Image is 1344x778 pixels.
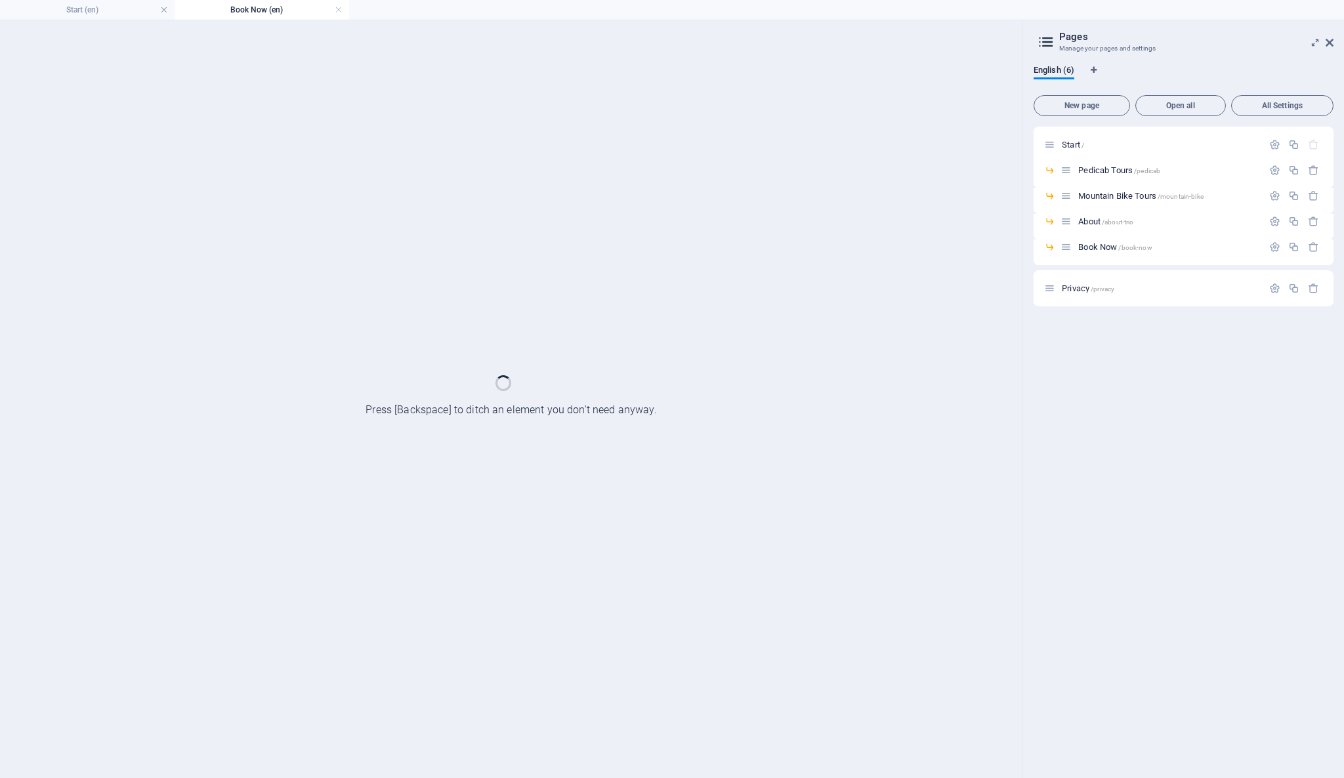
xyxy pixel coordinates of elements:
button: Open all [1135,95,1226,116]
div: Duplicate [1288,216,1299,227]
div: Start/ [1058,140,1263,149]
div: Remove [1308,241,1319,253]
span: Click to open page [1062,140,1084,150]
div: Settings [1269,139,1280,150]
div: Remove [1308,165,1319,176]
span: /mountain-bike [1158,193,1204,200]
div: Settings [1269,165,1280,176]
span: Book Now [1078,242,1152,252]
span: All Settings [1237,102,1328,110]
div: Settings [1269,190,1280,201]
div: Settings [1269,241,1280,253]
span: Open all [1141,102,1220,110]
div: Duplicate [1288,190,1299,201]
div: Remove [1308,283,1319,294]
span: /about-trio [1102,218,1134,226]
h2: Pages [1059,31,1333,43]
button: All Settings [1231,95,1333,116]
div: Remove [1308,216,1319,227]
div: The startpage cannot be deleted [1308,139,1319,150]
div: About/about-trio [1074,217,1263,226]
span: /book-now [1118,244,1152,251]
button: New page [1034,95,1130,116]
div: Pedicab Tours/pedicab [1074,166,1263,174]
span: Click to open page [1078,165,1160,175]
h4: Book Now (en) [175,3,349,17]
div: Book Now/book-now [1074,243,1263,251]
div: Settings [1269,283,1280,294]
div: Duplicate [1288,283,1299,294]
div: Duplicate [1288,139,1299,150]
div: Language Tabs [1034,65,1333,90]
span: / [1081,142,1084,149]
span: Click to open page [1078,216,1133,226]
div: Privacy/privacy [1058,284,1263,293]
div: Duplicate [1288,165,1299,176]
span: Click to open page [1062,283,1114,293]
h3: Manage your pages and settings [1059,43,1307,54]
span: New page [1039,102,1124,110]
span: English (6) [1034,62,1074,81]
span: /pedicab [1134,167,1160,174]
div: Mountain Bike Tours/mountain-bike [1074,192,1263,200]
div: Settings [1269,216,1280,227]
span: Click to open page [1078,191,1204,201]
div: Duplicate [1288,241,1299,253]
div: Remove [1308,190,1319,201]
span: /privacy [1091,285,1114,293]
